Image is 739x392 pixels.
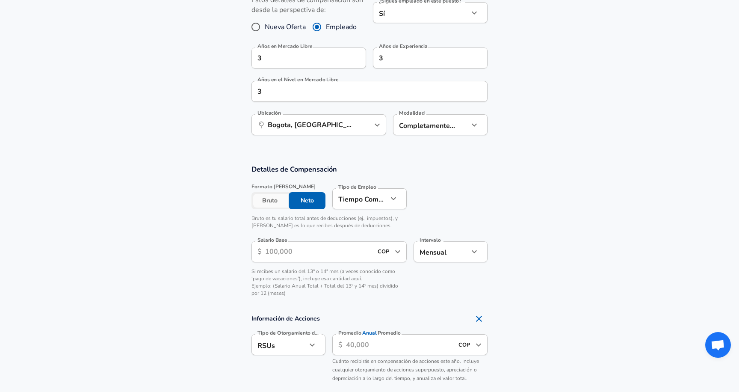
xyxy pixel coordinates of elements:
div: Sí [373,2,469,23]
button: Open [473,339,485,351]
div: Mensual [414,241,469,262]
label: Tipo de Empleo [338,184,376,190]
label: Modalidad [399,110,425,116]
div: Completamente Remoto [393,114,456,135]
h4: Información de Acciones [251,310,488,327]
p: Bruto es tu salario total antes de deducciones (ej., impuestos), y [PERSON_NAME] es lo que recibe... [251,215,407,229]
label: Promedio Promedio [338,330,401,336]
input: 100,000 [265,241,372,262]
button: Open [371,119,383,131]
label: Años de Experiencia [379,44,428,49]
span: Nueva Oferta [265,22,306,32]
input: 1 [251,81,469,102]
label: Años en Mercado Libre [257,44,312,49]
button: Neto [289,192,326,209]
label: Años en el Nivel en Mercado Libre [257,77,339,82]
span: Empleado [326,22,357,32]
div: Chat abierto [705,332,731,358]
input: 40,000 [346,334,453,355]
span: Cuánto recibirás en compensación de acciones este año. Incluye cualquier otorgamiento de acciones... [332,358,479,382]
div: Tiempo Completo [332,188,387,209]
div: RSUs [251,334,307,355]
button: Remove Section [470,310,488,327]
input: 0 [251,48,347,68]
input: USD [456,338,473,351]
label: Ubicación [257,110,281,116]
button: Open [392,246,404,258]
input: 7 [373,48,469,68]
input: USD [375,245,392,258]
button: Bruto [251,192,289,209]
p: Si recibes un salario del 13° o 14° mes (a veces conocido como 'pago de vacaciones'), incluye esa... [251,268,407,297]
h3: Detalles de Compensación [251,164,488,174]
span: Formato [PERSON_NAME] [251,183,325,190]
span: Anual [363,330,377,337]
label: Tipo de Otorgamiento de Acciones [257,330,321,336]
label: Intervalo [420,238,441,243]
label: Salario Base [257,238,287,243]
